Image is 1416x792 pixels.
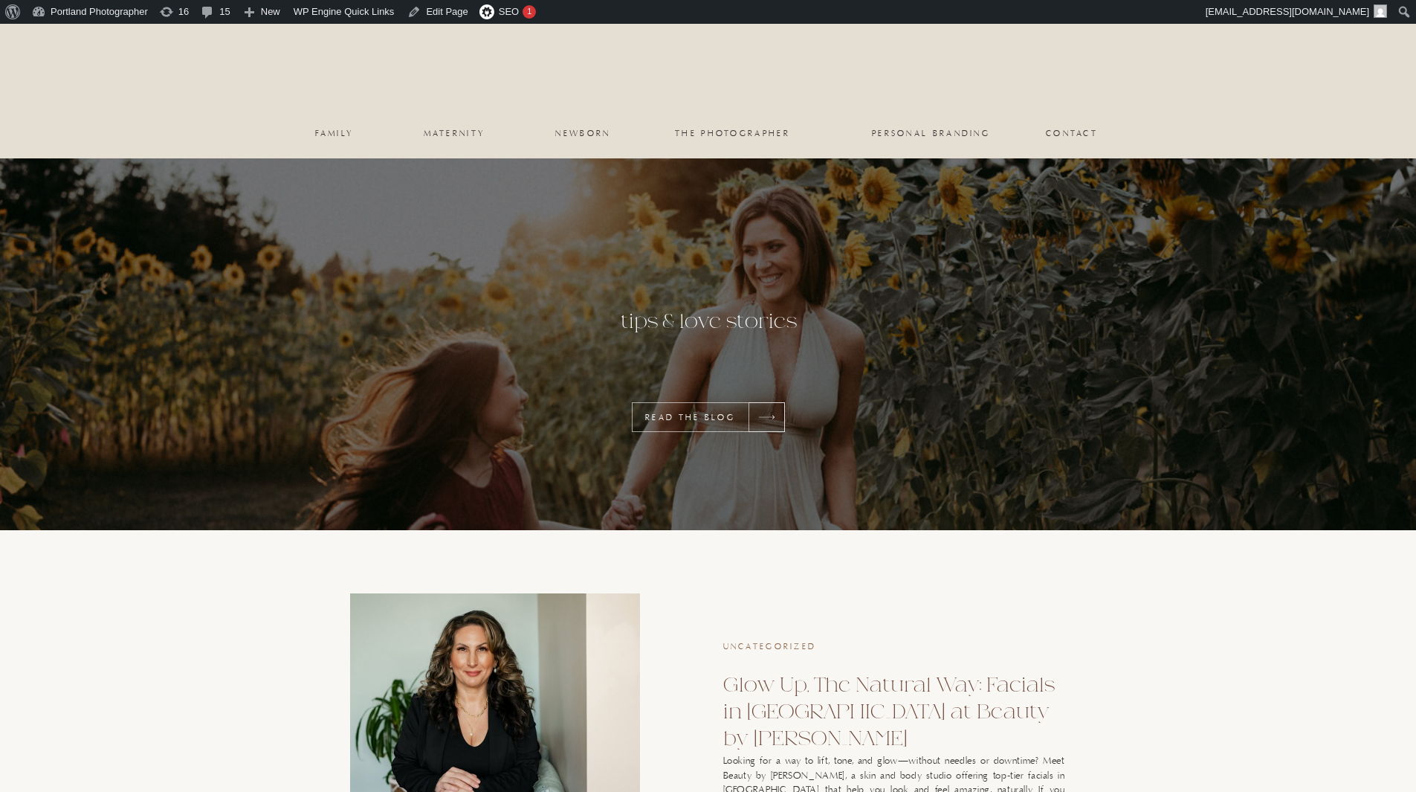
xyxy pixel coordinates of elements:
a: Home [357,18,390,27]
a: About [PERSON_NAME] [813,18,931,27]
a: family [438,18,488,27]
a: personal branding [870,129,992,138]
a: Glow Up, The Natural Way: Facials in [GEOGRAPHIC_DATA] at Beauty by [PERSON_NAME] [723,674,1055,750]
a: newborn [553,129,614,138]
a: tips & love stories [511,308,906,367]
a: Contact [1064,18,1116,27]
a: maternity [424,129,485,138]
span: SEO [499,6,519,17]
a: Blog [979,18,1010,27]
span: [EMAIL_ADDRESS][DOMAIN_NAME] [1206,6,1369,17]
a: Uncategorized [723,642,817,652]
a: the photographer [659,129,807,138]
a: Read the blog [644,411,737,423]
a: Contact [1046,129,1099,138]
a: family [305,129,365,138]
a: maternity [556,18,617,27]
div: 1 [523,5,536,19]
